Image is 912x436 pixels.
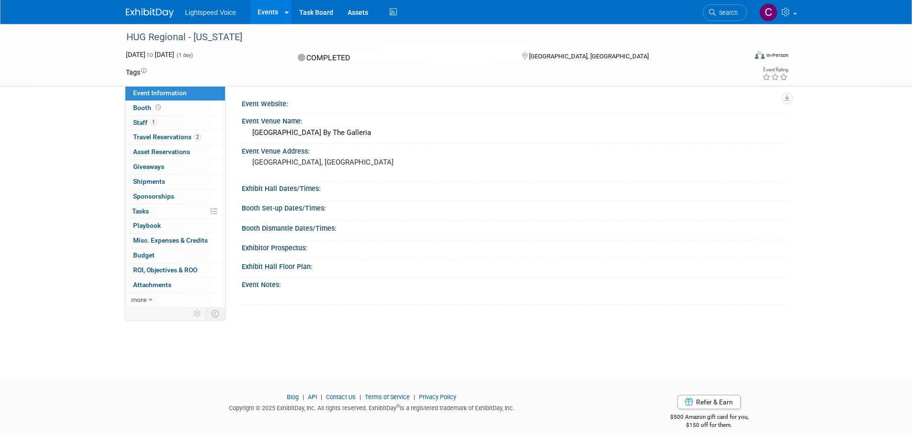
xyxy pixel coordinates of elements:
img: Christopher Taylor [759,3,777,22]
span: Giveaways [133,163,164,170]
span: Event Information [133,89,187,97]
td: Toggle Event Tabs [205,307,225,320]
span: Tasks [132,207,149,215]
div: Event Venue Name: [242,114,787,126]
span: | [300,393,306,401]
span: Shipments [133,178,165,185]
a: ROI, Objectives & ROO [125,263,225,278]
span: more [131,296,146,303]
span: | [318,393,325,401]
a: Shipments [125,175,225,189]
sup: ® [396,403,400,409]
a: Privacy Policy [419,393,456,401]
span: to [146,51,155,58]
a: Refer & Earn [677,395,741,409]
div: Copyright © 2025 ExhibitDay, Inc. All rights reserved. ExhibitDay is a registered trademark of Ex... [126,402,618,413]
a: Terms of Service [365,393,410,401]
span: (1 day) [176,52,193,58]
span: Attachments [133,281,171,289]
a: Blog [287,393,299,401]
div: Event Notes: [242,278,787,290]
a: Playbook [125,219,225,233]
span: [GEOGRAPHIC_DATA], [GEOGRAPHIC_DATA] [529,53,649,60]
div: Event Rating [762,67,788,72]
span: Misc. Expenses & Credits [133,236,208,244]
span: Sponsorships [133,192,174,200]
div: In-Person [766,52,788,59]
a: Contact Us [326,393,356,401]
span: Budget [133,251,155,259]
span: ROI, Objectives & ROO [133,266,197,274]
div: $150 off for them. [632,421,787,429]
a: API [308,393,317,401]
span: 2 [194,134,201,141]
a: Booth [125,101,225,115]
span: Search [716,9,738,16]
div: [GEOGRAPHIC_DATA] By The Galleria [249,125,779,140]
span: Travel Reservations [133,133,201,141]
a: more [125,293,225,307]
div: Exhibitor Prospectus: [242,241,787,253]
div: Booth Dismantle Dates/Times: [242,221,787,233]
a: Sponsorships [125,190,225,204]
div: Exhibit Hall Floor Plan: [242,259,787,271]
a: Travel Reservations2 [125,130,225,145]
a: Budget [125,248,225,263]
div: Event Website: [242,97,787,109]
div: Event Format [690,50,789,64]
a: Event Information [125,86,225,101]
div: Event Venue Address: [242,144,787,156]
a: Attachments [125,278,225,292]
span: Lightspeed Voice [185,9,236,16]
a: Staff1 [125,116,225,130]
div: HUG Regional - [US_STATE] [123,29,732,46]
img: ExhibitDay [126,8,174,18]
span: Playbook [133,222,161,229]
div: COMPLETED [295,50,507,67]
td: Personalize Event Tab Strip [189,307,206,320]
img: Format-Inperson.png [755,51,765,59]
span: 1 [150,119,157,126]
div: Exhibit Hall Dates/Times: [242,181,787,193]
a: Search [703,4,747,21]
span: [DATE] [DATE] [126,51,174,58]
span: Booth not reserved yet [154,104,163,111]
div: Booth Set-up Dates/Times: [242,201,787,213]
span: Asset Reservations [133,148,190,156]
pre: [GEOGRAPHIC_DATA], [GEOGRAPHIC_DATA] [252,158,458,167]
a: Tasks [125,204,225,219]
span: Booth [133,104,163,112]
a: Giveaways [125,160,225,174]
span: | [357,393,363,401]
span: Staff [133,119,157,126]
div: $500 Amazon gift card for you, [632,407,787,429]
span: | [411,393,417,401]
td: Tags [126,67,146,77]
a: Asset Reservations [125,145,225,159]
a: Misc. Expenses & Credits [125,234,225,248]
